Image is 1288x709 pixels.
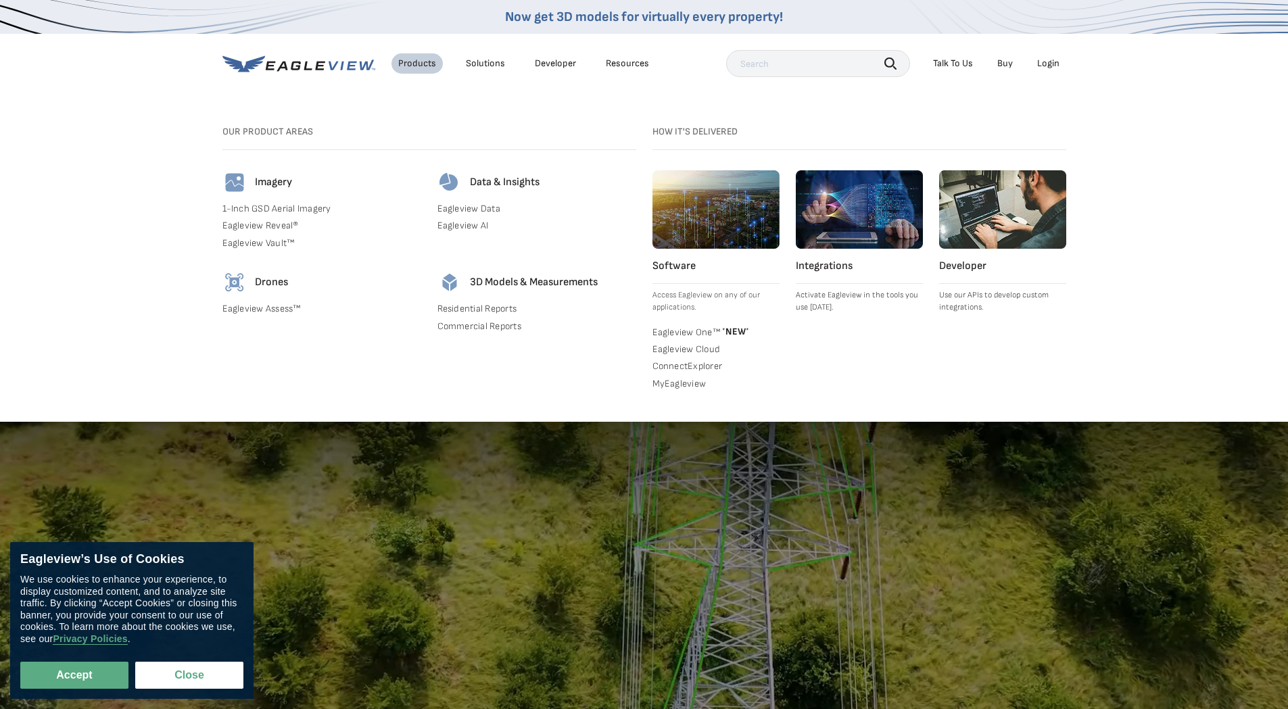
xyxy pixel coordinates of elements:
p: Use our APIs to develop custom integrations. [939,289,1066,314]
div: Talk To Us [933,57,973,70]
div: Solutions [466,57,505,70]
h3: Our Product Areas [222,126,636,138]
img: 3d-models-icon.svg [437,270,462,295]
a: Eagleview AI [437,220,636,232]
a: Developer Use our APIs to develop custom integrations. [939,170,1066,314]
button: Accept [20,662,128,689]
h4: Data & Insights [470,176,540,189]
a: MyEagleview [652,378,780,390]
h4: 3D Models & Measurements [470,276,598,289]
a: Commercial Reports [437,320,636,333]
a: Developer [535,57,576,70]
a: Eagleview Cloud [652,343,780,356]
img: imagery-icon.svg [222,170,247,195]
h4: Imagery [255,176,292,189]
div: Eagleview’s Use of Cookies [20,552,243,567]
a: Privacy Policies [53,633,127,645]
a: Now get 3D models for virtually every property! [505,9,783,25]
a: Eagleview Assess™ [222,303,421,315]
h4: Software [652,260,780,273]
a: Residential Reports [437,303,636,315]
a: Eagleview Reveal® [222,220,421,232]
div: Resources [606,57,649,70]
img: developer.webp [939,170,1066,249]
div: Products [398,57,436,70]
img: software.webp [652,170,780,249]
a: ConnectExplorer [652,360,780,372]
h3: How it's Delivered [652,126,1066,138]
a: 1-Inch GSD Aerial Imagery [222,203,421,215]
a: Eagleview One™ *NEW* [652,324,780,338]
h4: Developer [939,260,1066,273]
img: data-icon.svg [437,170,462,195]
a: Eagleview Data [437,203,636,215]
a: Buy [997,57,1013,70]
div: Login [1037,57,1059,70]
h4: Integrations [796,260,923,273]
a: Eagleview Vault™ [222,237,421,249]
p: Access Eagleview on any of our applications. [652,289,780,314]
img: integrations.webp [796,170,923,249]
h4: Drones [255,276,288,289]
button: Close [135,662,243,689]
span: NEW [720,326,749,337]
p: Activate Eagleview in the tools you use [DATE]. [796,289,923,314]
input: Search [726,50,910,77]
div: We use cookies to enhance your experience, to display customized content, and to analyze site tra... [20,574,243,645]
a: Integrations Activate Eagleview in the tools you use [DATE]. [796,170,923,314]
img: drones-icon.svg [222,270,247,295]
